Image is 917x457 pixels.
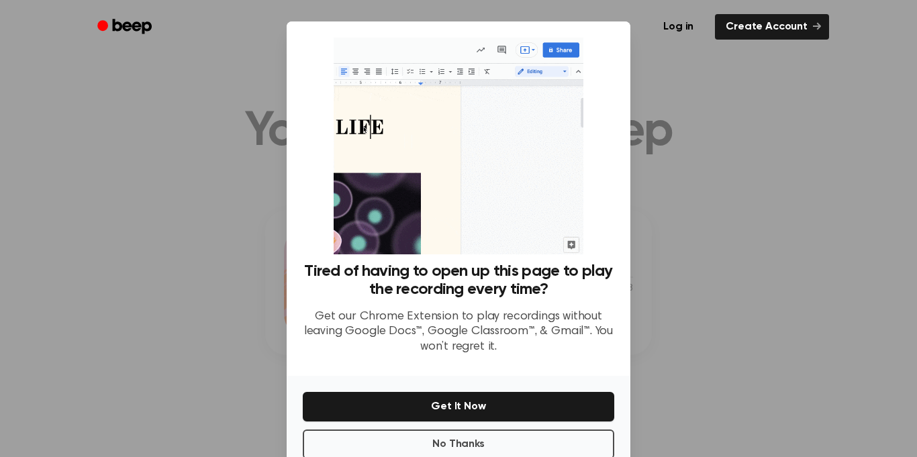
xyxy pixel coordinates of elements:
[650,11,707,42] a: Log in
[334,38,583,254] img: Beep extension in action
[303,309,614,355] p: Get our Chrome Extension to play recordings without leaving Google Docs™, Google Classroom™, & Gm...
[303,262,614,299] h3: Tired of having to open up this page to play the recording every time?
[303,392,614,421] button: Get It Now
[88,14,164,40] a: Beep
[715,14,829,40] a: Create Account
